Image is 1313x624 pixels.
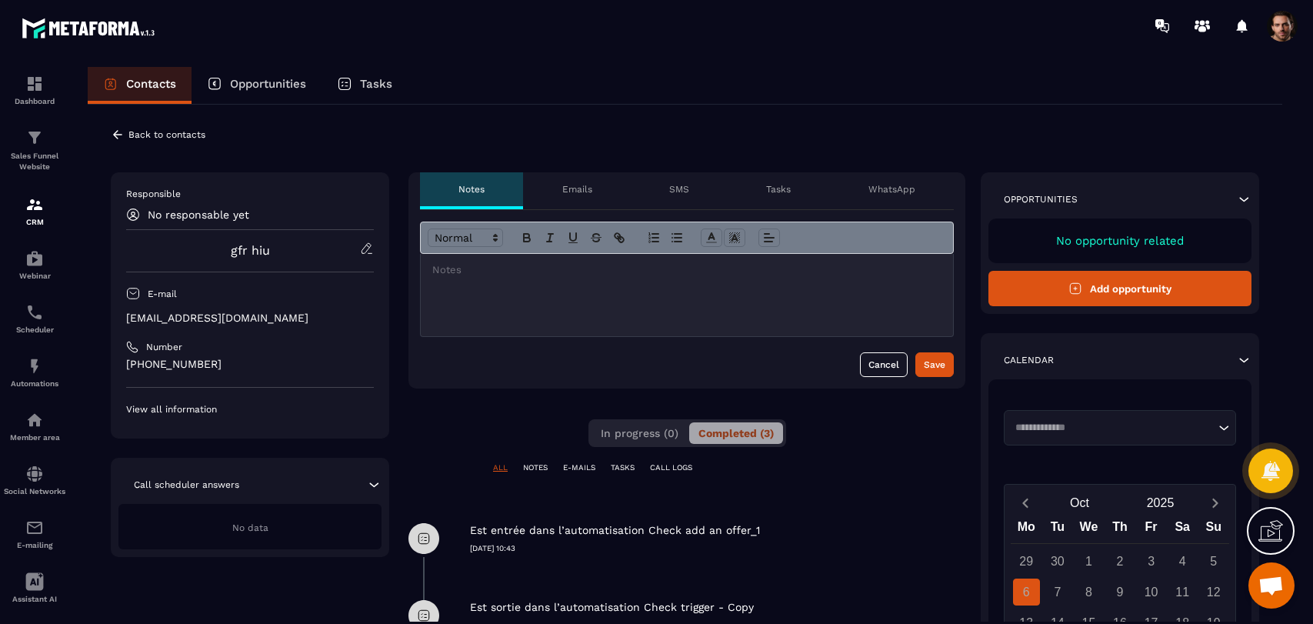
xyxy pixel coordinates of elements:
[360,77,392,91] p: Tasks
[126,77,176,91] p: Contacts
[22,14,160,42] img: logo
[1011,492,1039,513] button: Previous month
[698,427,774,439] span: Completed (3)
[601,427,678,439] span: In progress (0)
[1044,579,1071,606] div: 7
[1120,489,1201,516] button: Open years overlay
[231,243,270,258] a: gfr hiu
[1248,562,1295,609] div: Mở cuộc trò chuyện
[1169,548,1196,575] div: 4
[4,507,65,561] a: emailemailE-mailing
[25,519,44,537] img: email
[1107,579,1134,606] div: 9
[25,411,44,429] img: automations
[1075,579,1102,606] div: 8
[4,218,65,226] p: CRM
[128,129,205,140] p: Back to contacts
[1004,410,1236,445] div: Search for option
[1201,492,1229,513] button: Next month
[4,151,65,172] p: Sales Funnel Website
[4,595,65,603] p: Assistant AI
[25,303,44,322] img: scheduler
[4,541,65,549] p: E-mailing
[868,183,915,195] p: WhatsApp
[924,357,945,372] div: Save
[4,399,65,453] a: automationsautomationsMember area
[1135,516,1167,543] div: Fr
[146,341,182,353] p: Number
[4,184,65,238] a: formationformationCRM
[192,67,322,104] a: Opportunities
[1013,548,1040,575] div: 29
[1169,579,1196,606] div: 11
[1200,548,1227,575] div: 5
[860,352,908,377] button: Cancel
[1004,234,1236,248] p: No opportunity related
[988,271,1251,306] button: Add opportunity
[126,403,374,415] p: View all information
[4,292,65,345] a: schedulerschedulerScheduler
[1044,548,1071,575] div: 30
[592,422,688,444] button: In progress (0)
[650,462,692,473] p: CALL LOGS
[148,209,249,221] p: No responsable yet
[4,345,65,399] a: automationsautomationsAutomations
[4,117,65,184] a: formationformationSales Funnel Website
[25,128,44,147] img: formation
[4,238,65,292] a: automationsautomationsWebinar
[322,67,408,104] a: Tasks
[523,462,548,473] p: NOTES
[1198,516,1229,543] div: Su
[493,462,508,473] p: ALL
[1042,516,1074,543] div: Tu
[126,311,374,325] p: [EMAIL_ADDRESS][DOMAIN_NAME]
[689,422,783,444] button: Completed (3)
[1004,193,1078,205] p: Opportunities
[4,379,65,388] p: Automations
[4,97,65,105] p: Dashboard
[4,272,65,280] p: Webinar
[88,67,192,104] a: Contacts
[458,183,485,195] p: Notes
[25,357,44,375] img: automations
[134,479,239,491] p: Call scheduler answers
[470,600,754,615] p: Est sortie dans l’automatisation Check trigger - Copy
[669,183,689,195] p: SMS
[1004,354,1054,366] p: Calendar
[1107,548,1134,575] div: 2
[4,433,65,442] p: Member area
[4,453,65,507] a: social-networksocial-networkSocial Networks
[563,462,595,473] p: E-MAILS
[25,465,44,483] img: social-network
[4,325,65,334] p: Scheduler
[148,288,177,300] p: E-mail
[1138,579,1165,606] div: 10
[126,357,374,372] p: [PHONE_NUMBER]
[232,522,268,533] span: No data
[1011,516,1042,543] div: Mo
[611,462,635,473] p: TASKS
[1167,516,1198,543] div: Sa
[25,75,44,93] img: formation
[470,523,760,538] p: Est entrée dans l’automatisation Check add an offer_1
[1138,548,1165,575] div: 3
[915,352,954,377] button: Save
[766,183,791,195] p: Tasks
[1039,489,1120,516] button: Open months overlay
[4,561,65,615] a: Assistant AI
[4,63,65,117] a: formationformationDashboard
[1200,579,1227,606] div: 12
[25,249,44,268] img: automations
[1013,579,1040,606] div: 6
[1075,548,1102,575] div: 1
[1010,420,1215,435] input: Search for option
[25,195,44,214] img: formation
[562,183,592,195] p: Emails
[1073,516,1105,543] div: We
[4,487,65,496] p: Social Networks
[470,543,965,554] p: [DATE] 10:43
[230,77,306,91] p: Opportunities
[126,188,374,200] p: Responsible
[1105,516,1136,543] div: Th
